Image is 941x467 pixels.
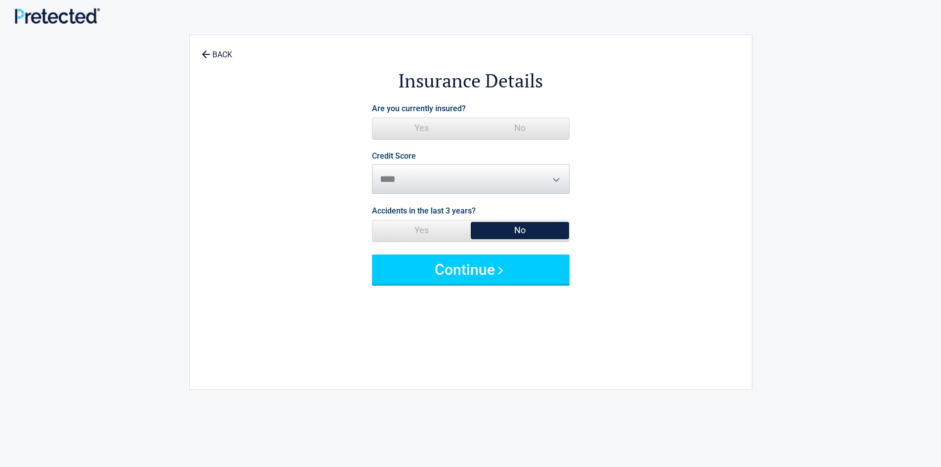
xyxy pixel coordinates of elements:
[372,152,416,160] label: Credit Score
[372,204,476,217] label: Accidents in the last 3 years?
[372,220,471,240] span: Yes
[200,42,234,59] a: BACK
[471,118,569,138] span: No
[244,68,697,93] h2: Insurance Details
[372,255,570,284] button: Continue
[15,8,100,23] img: Main Logo
[372,102,466,115] label: Are you currently insured?
[372,118,471,138] span: Yes
[471,220,569,240] span: No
